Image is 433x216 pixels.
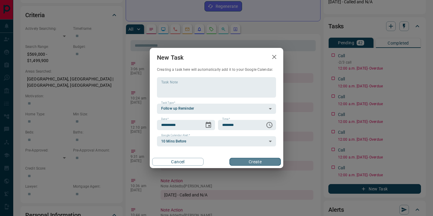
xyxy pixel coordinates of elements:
[222,117,230,121] label: Time
[202,119,214,131] button: Choose date, selected date is Oct 29, 2025
[157,136,276,146] div: 10 Mins Before
[161,133,190,137] label: Google Calendar Alert
[161,101,175,105] label: Task Type
[157,67,276,72] p: Creating a task here will automatically add it to your Google Calendar.
[157,104,276,114] div: Follow up Reminder
[229,158,281,166] button: Create
[263,119,275,131] button: Choose time, selected time is 6:00 AM
[152,158,204,166] button: Cancel
[150,48,191,67] h2: New Task
[161,117,169,121] label: Date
